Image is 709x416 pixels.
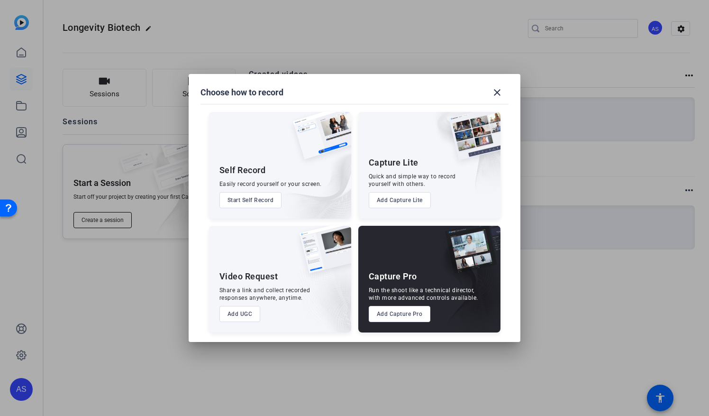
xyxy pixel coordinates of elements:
img: capture-pro.png [438,226,500,284]
div: Video Request [219,271,278,282]
div: Easily record yourself or your screen. [219,180,322,188]
div: Capture Lite [369,157,418,168]
button: Add Capture Lite [369,192,431,208]
button: Add Capture Pro [369,306,431,322]
button: Start Self Record [219,192,282,208]
img: embarkstudio-capture-lite.png [416,112,500,207]
img: embarkstudio-self-record.png [269,132,351,219]
button: Add UGC [219,306,261,322]
img: ugc-content.png [292,226,351,283]
img: self-record.png [286,112,351,169]
mat-icon: close [491,87,503,98]
div: Self Record [219,165,266,176]
img: embarkstudio-capture-pro.png [430,238,500,333]
div: Quick and simple way to record yourself with others. [369,173,456,188]
div: Share a link and collect recorded responses anywhere, anytime. [219,287,310,302]
img: capture-lite.png [442,112,500,170]
h1: Choose how to record [200,87,283,98]
div: Run the shoot like a technical director, with more advanced controls available. [369,287,478,302]
div: Capture Pro [369,271,417,282]
img: embarkstudio-ugc-content.png [296,255,351,333]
